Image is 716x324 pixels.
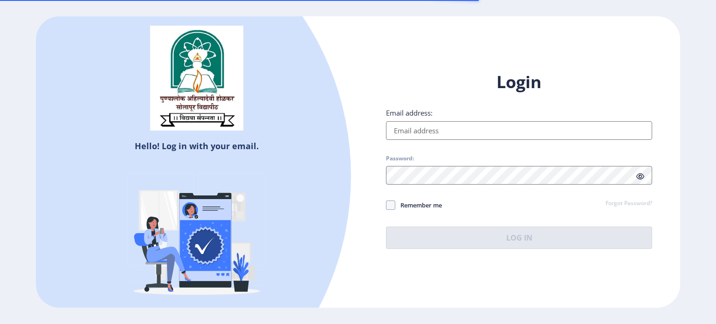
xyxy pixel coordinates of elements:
[386,121,652,140] input: Email address
[606,200,652,208] a: Forgot Password?
[386,155,414,162] label: Password:
[386,227,652,249] button: Log In
[115,155,278,318] img: Verified-rafiki.svg
[386,71,652,93] h1: Login
[386,108,433,117] label: Email address:
[395,200,442,211] span: Remember me
[150,26,243,131] img: sulogo.png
